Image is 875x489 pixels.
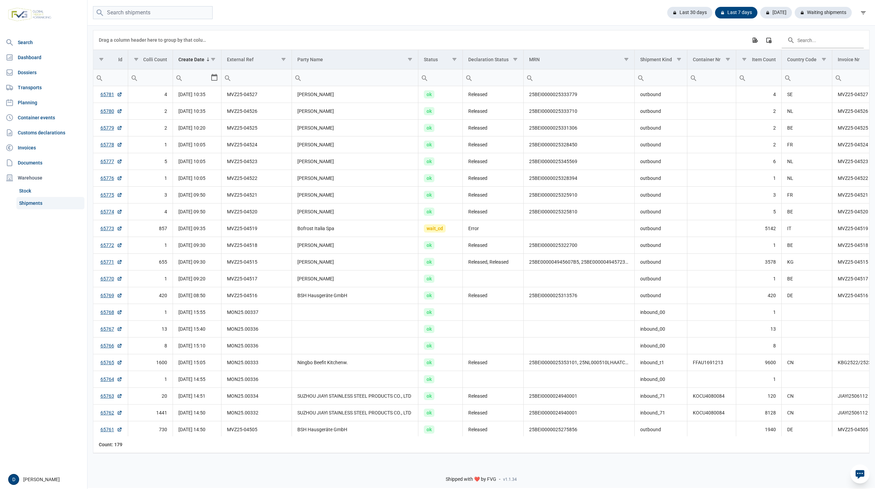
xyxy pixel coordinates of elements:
span: ok [424,107,434,115]
td: 25BEI0000025328450 [524,136,635,153]
div: Search box [463,69,475,86]
div: Search box [524,69,536,86]
td: 4 [128,86,173,103]
input: Filter cell [292,69,418,86]
td: MVZ25-04517 [221,270,292,287]
td: BSH Hausgeräte GmbH [292,287,418,304]
div: Search box [736,69,749,86]
td: 420 [128,287,173,304]
div: Id [118,57,122,62]
td: 2 [128,120,173,136]
td: Released [463,287,524,304]
td: 25BEI0000025333710 [524,103,635,120]
td: Column Id [93,50,128,69]
td: 25BEI0000025328394 [524,170,635,187]
input: Filter cell [736,69,781,86]
td: Column Container Nr [687,50,736,69]
td: Released [463,354,524,371]
input: Filter cell [635,69,687,86]
td: MON25.00336 [221,338,292,354]
td: [PERSON_NAME] [292,254,418,270]
span: Show filter options for column 'External Ref' [281,57,286,62]
td: 2 [736,103,781,120]
td: 730 [128,421,173,438]
td: Column External Ref [221,50,292,69]
td: 13 [128,321,173,338]
td: 2 [736,120,781,136]
td: inbound_t1 [634,354,687,371]
span: ok [424,124,434,132]
div: Waiting shipments [795,7,852,18]
td: 3 [128,187,173,203]
td: Released [463,187,524,203]
td: Released [463,237,524,254]
td: 25BEI0000024940001 [524,405,635,421]
td: Column MRN [524,50,635,69]
td: MVZ25-04521 [221,187,292,203]
td: Bofrost Italia Spa [292,220,418,237]
td: IT [781,220,832,237]
td: 25BEI0000025313576 [524,287,635,304]
td: 5 [736,203,781,220]
img: FVG - Global freight forwarding [5,5,54,24]
td: Filter cell [781,69,832,86]
a: 65764 [100,376,122,383]
td: 25BEI0000025322700 [524,237,635,254]
td: MVZ25-04525 [221,120,292,136]
td: 2 [736,136,781,153]
span: Show filter options for column 'Colli Count' [134,57,139,62]
td: [PERSON_NAME] [292,153,418,170]
input: Filter cell [221,69,291,86]
td: 25BEI0000025331306 [524,120,635,136]
td: BSH Hausgeräte GmbH [292,421,418,438]
td: outbound [634,203,687,220]
td: 8 [736,338,781,354]
a: Documents [3,156,84,170]
div: Item Count [752,57,776,62]
a: 65770 [100,275,122,282]
td: 1 [736,371,781,388]
td: SE [781,86,832,103]
input: Filter cell [463,69,523,86]
span: Show filter options for column 'Item Count' [742,57,747,62]
a: 65781 [100,91,122,98]
span: [DATE] 10:35 [178,108,205,114]
td: [PERSON_NAME] [292,86,418,103]
a: 65774 [100,208,122,215]
td: inbound_00 [634,321,687,338]
span: Show filter options for column 'MRN' [624,57,629,62]
span: Show filter options for column 'Shipment Kind' [676,57,682,62]
input: Filter cell [524,69,634,86]
td: Released [463,120,524,136]
td: outbound [634,237,687,254]
td: NL [781,170,832,187]
td: FR [781,136,832,153]
span: Show filter options for column 'Container Nr' [725,57,730,62]
td: outbound [634,220,687,237]
input: Filter cell [93,69,128,86]
td: Released [463,421,524,438]
td: Released, Released [463,254,524,270]
td: 8 [128,338,173,354]
a: 65773 [100,225,122,232]
a: 65771 [100,259,122,265]
td: NL [781,103,832,120]
input: Filter cell [418,69,462,86]
input: Filter cell [173,69,210,86]
td: BE [781,120,832,136]
td: MON25.00336 [221,371,292,388]
td: BE [781,203,832,220]
td: DE [781,421,832,438]
td: Released [463,388,524,405]
span: Show filter options for column 'Party Name' [407,57,413,62]
a: 65779 [100,124,122,131]
span: [DATE] 10:35 [178,92,205,97]
td: Column Create Date [173,50,221,69]
a: 65769 [100,292,122,299]
td: DE [781,287,832,304]
td: Column Country Code [781,50,832,69]
td: 25BEI0000025325910 [524,187,635,203]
